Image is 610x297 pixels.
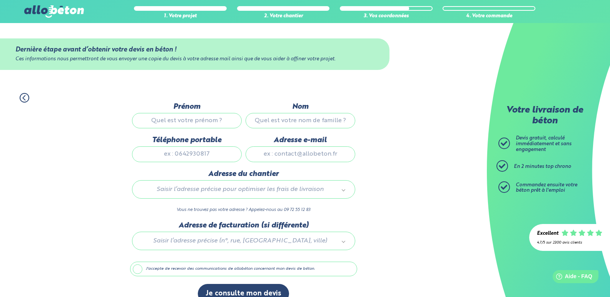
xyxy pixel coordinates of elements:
[132,146,242,162] input: ex : 0642930817
[134,13,227,19] div: 1. Votre projet
[246,103,355,111] label: Nom
[24,5,84,18] img: allobéton
[132,136,242,144] label: Téléphone portable
[15,46,374,53] div: Dernière étape avant d’obtenir votre devis en béton !
[246,113,355,128] input: Quel est votre nom de famille ?
[246,136,355,144] label: Adresse e-mail
[132,206,355,214] p: Vous ne trouvez pas votre adresse ? Appelez-nous au 09 72 55 12 83
[132,103,242,111] label: Prénom
[140,184,347,194] a: Saisir l’adresse précise pour optimiser les frais de livraison
[15,56,374,62] div: Ces informations nous permettront de vous envoyer une copie du devis à votre adresse mail ainsi q...
[443,13,535,19] div: 4. Votre commande
[237,13,330,19] div: 2. Votre chantier
[340,13,433,19] div: 3. Vos coordonnées
[130,262,357,276] label: J'accepte de recevoir des communications de allobéton concernant mon devis de béton.
[132,170,355,178] label: Adresse du chantier
[143,184,337,194] span: Saisir l’adresse précise pour optimiser les frais de livraison
[132,113,242,128] input: Quel est votre prénom ?
[541,267,602,289] iframe: Help widget launcher
[246,146,355,162] input: ex : contact@allobeton.fr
